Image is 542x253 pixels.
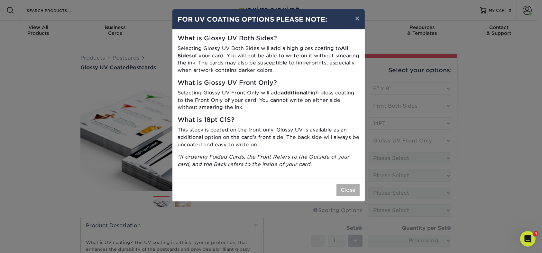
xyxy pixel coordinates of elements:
[178,35,360,42] h5: What is Glossy UV Both Sides?
[178,154,349,167] i: *If ordering Folded Cards, the Front Refers to the Outside of your card, and the Back refers to t...
[520,231,536,247] iframe: Intercom live chat
[178,116,360,124] h5: What is 18pt C1S?
[178,45,360,74] p: Selecting Glossy UV Both Sides will add a high gloss coating to of your card. You will not be abl...
[350,9,365,27] button: ×
[336,184,360,196] button: Close
[281,90,308,96] strong: additional
[178,79,360,87] h5: What is Glossy UV Front Only?
[533,231,538,236] span: 4
[178,45,348,59] strong: All Sides
[178,15,360,24] h4: FOR UV COATING OPTIONS PLEASE NOTE:
[178,126,360,148] p: This stock is coated on the front only. Glossy UV is available as an additional option on the car...
[178,89,360,111] p: Selecting Glossy UV Front Only will add high gloss coating to the Front Only of your card. You ca...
